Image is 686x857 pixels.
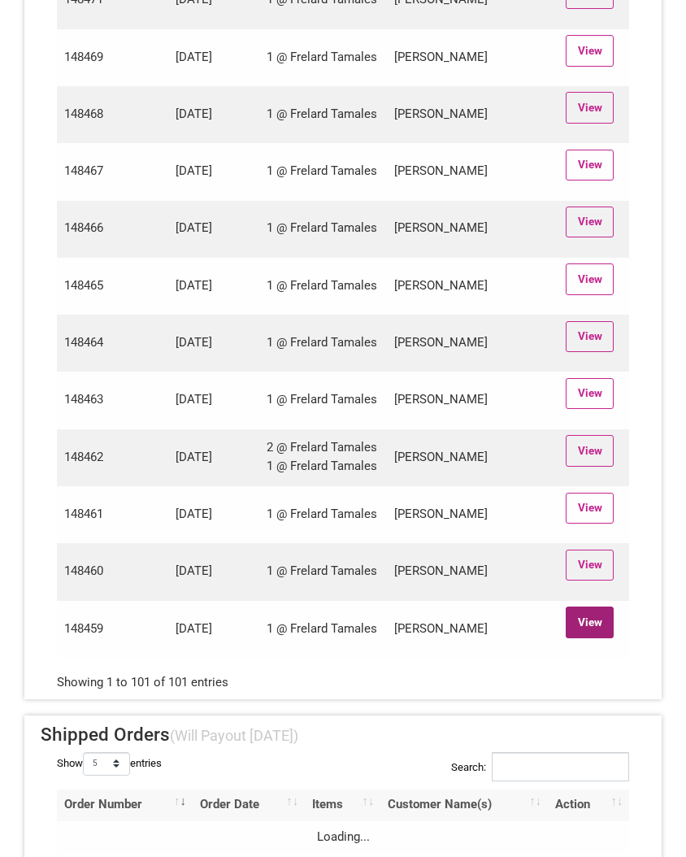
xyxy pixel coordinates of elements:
td: 1 @ Frelard Tamales [259,29,387,86]
td: 148468 [57,86,167,143]
a: View [566,35,614,66]
td: 1 @ Frelard Tamales [259,315,387,372]
td: 148461 [57,486,167,543]
a: View [566,150,614,181]
td: 148465 [57,258,167,315]
td: 148463 [57,372,167,428]
td: [DATE] [167,201,259,258]
td: [DATE] [167,429,259,486]
th: Order Number: activate to sort column ascending [57,790,193,821]
a: View [566,321,614,352]
td: [DATE] [167,543,259,600]
h4: Shipped Orders [41,724,645,746]
th: Order Date: activate to sort column ascending [193,790,305,821]
div: Showing 1 to 101 of 101 entries [57,663,281,691]
input: Search: [492,752,629,782]
td: [PERSON_NAME] [387,143,558,200]
td: 1 @ Frelard Tamales [259,486,387,543]
td: 1 @ Frelard Tamales [259,372,387,428]
td: 148460 [57,543,167,600]
td: 2 @ Frelard Tamales 1 @ Frelard Tamales [259,429,387,486]
td: [PERSON_NAME] [387,372,558,428]
td: [PERSON_NAME] [387,29,558,86]
td: [DATE] [167,143,259,200]
td: [DATE] [167,601,259,658]
td: 1 @ Frelard Tamales [259,543,387,600]
td: [DATE] [167,86,259,143]
td: [PERSON_NAME] [387,315,558,372]
a: View [566,207,614,237]
td: 148462 [57,429,167,486]
a: View [566,92,614,123]
td: 1 @ Frelard Tamales [259,258,387,315]
td: Loading... [57,821,629,853]
td: [PERSON_NAME] [387,543,558,600]
td: [DATE] [167,258,259,315]
small: (Will Payout [DATE]) [170,727,298,744]
td: [DATE] [167,29,259,86]
td: 148464 [57,315,167,372]
td: 1 @ Frelard Tamales [259,86,387,143]
td: 148467 [57,143,167,200]
a: View [566,550,614,581]
td: 1 @ Frelard Tamales [259,201,387,258]
th: Items: activate to sort column ascending [305,790,380,821]
th: Action: activate to sort column ascending [548,790,629,821]
select: Showentries [83,752,130,776]
td: 148469 [57,29,167,86]
a: View [566,378,614,409]
td: [PERSON_NAME] [387,258,558,315]
td: 148466 [57,201,167,258]
td: [PERSON_NAME] [387,201,558,258]
a: View [566,493,614,524]
td: 1 @ Frelard Tamales [259,143,387,200]
td: [PERSON_NAME] [387,601,558,658]
th: Customer Name(s): activate to sort column ascending [380,790,548,821]
td: 148459 [57,601,167,658]
a: View [566,607,614,637]
a: View [566,263,614,294]
label: Search: [451,752,629,794]
td: 1 @ Frelard Tamales [259,601,387,658]
td: [PERSON_NAME] [387,86,558,143]
td: [PERSON_NAME] [387,429,558,486]
a: View [566,435,614,466]
td: [PERSON_NAME] [387,486,558,543]
td: [DATE] [167,372,259,428]
label: Show entries [57,752,162,776]
td: [DATE] [167,486,259,543]
td: [DATE] [167,315,259,372]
